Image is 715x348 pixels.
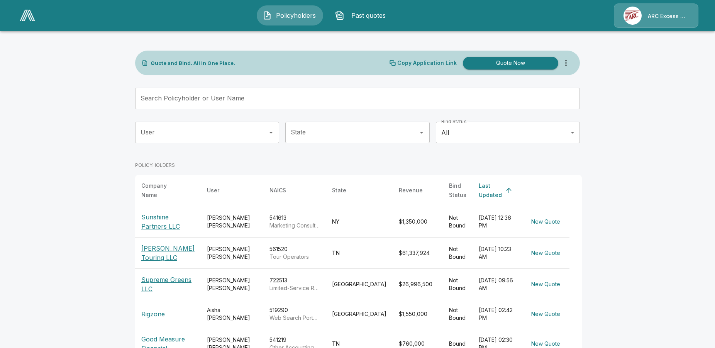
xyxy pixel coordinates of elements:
p: POLICYHOLDERS [135,162,175,169]
div: 519290 [269,306,320,322]
p: Marketing Consulting Services [269,222,320,229]
td: NY [326,206,393,238]
div: 541613 [269,214,320,229]
span: Past quotes [347,11,390,20]
button: New Quote [528,246,563,260]
label: Bind Status [441,118,466,125]
p: Supreme Greens LLC [141,275,195,294]
a: Quote Now [460,57,558,70]
td: [GEOGRAPHIC_DATA] [326,269,393,300]
p: [PERSON_NAME] Touring LLC [141,244,195,262]
p: Sunshine Partners LLC [141,212,195,231]
p: Limited-Service Restaurants [269,284,320,292]
button: Policyholders IconPolicyholders [257,5,323,25]
p: Web Search Portals and All Other Information Services [269,314,320,322]
p: Tour Operators [269,253,320,261]
div: NAICS [269,186,286,195]
button: Quote Now [463,57,558,70]
button: Past quotes IconPast quotes [329,5,396,25]
div: User [207,186,219,195]
img: Policyholders Icon [263,11,272,20]
div: Last Updated [479,181,502,200]
button: New Quote [528,277,563,292]
img: Agency Icon [624,7,642,25]
div: 561520 [269,245,320,261]
div: [PERSON_NAME] [PERSON_NAME] [207,245,257,261]
p: ARC Excess & Surplus [648,12,689,20]
button: New Quote [528,215,563,229]
div: Company Name [141,181,181,200]
p: Quote and Bind. All in One Place. [151,61,235,66]
span: Policyholders [275,11,317,20]
button: New Quote [528,307,563,321]
td: Not Bound [443,206,473,238]
button: Open [416,127,427,138]
td: [DATE] 09:56 AM [473,269,522,300]
div: 722513 [269,277,320,292]
div: Revenue [399,186,423,195]
td: Not Bound [443,269,473,300]
td: [GEOGRAPHIC_DATA] [326,300,393,328]
img: Past quotes Icon [335,11,344,20]
td: Not Bound [443,300,473,328]
div: [PERSON_NAME] [PERSON_NAME] [207,214,257,229]
td: [DATE] 10:23 AM [473,238,522,269]
td: $26,996,500 [393,269,443,300]
div: [PERSON_NAME] [PERSON_NAME] [207,277,257,292]
div: State [332,186,346,195]
div: All [436,122,580,143]
img: AA Logo [20,10,35,21]
td: TN [326,238,393,269]
td: [DATE] 12:36 PM [473,206,522,238]
th: Bind Status [443,175,473,206]
p: Copy Application Link [397,60,457,66]
p: Rigzone [141,309,165,319]
td: $1,550,000 [393,300,443,328]
div: Aisha [PERSON_NAME] [207,306,257,322]
td: $61,337,924 [393,238,443,269]
a: Agency IconARC Excess & Surplus [614,3,698,28]
td: $1,350,000 [393,206,443,238]
td: [DATE] 02:42 PM [473,300,522,328]
button: more [558,55,574,71]
button: Open [266,127,276,138]
td: Not Bound [443,238,473,269]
